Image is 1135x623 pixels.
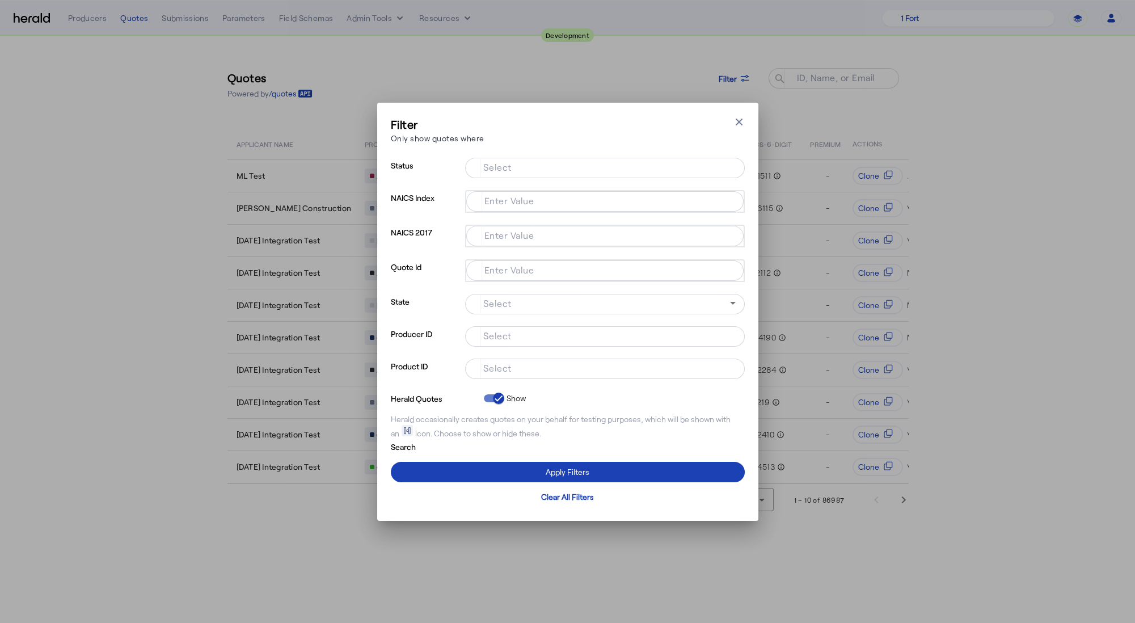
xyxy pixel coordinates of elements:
div: Herald occasionally creates quotes on your behalf for testing purposes, which will be shown with ... [391,414,745,439]
p: Status [391,158,461,190]
mat-label: Enter Value [484,264,534,275]
div: Clear All Filters [541,491,594,503]
div: Apply Filters [546,466,589,478]
p: Product ID [391,359,461,391]
mat-label: Enter Value [484,229,534,240]
p: Producer ID [391,326,461,359]
label: Show [504,393,526,404]
p: Herald Quotes [391,391,479,405]
mat-chip-grid: Selection [475,228,735,242]
mat-label: Select [483,161,512,172]
mat-chip-grid: Selection [474,329,736,342]
p: Only show quotes where [391,132,484,144]
mat-label: Select [483,330,512,340]
button: Clear All Filters [391,487,745,507]
mat-label: Enter Value [484,195,534,205]
mat-chip-grid: Selection [475,263,735,276]
h3: Filter [391,116,484,132]
p: NAICS Index [391,190,461,225]
mat-label: Select [483,297,512,308]
mat-label: Select [483,362,512,373]
mat-chip-grid: Selection [474,361,736,374]
p: State [391,294,461,326]
mat-chip-grid: Selection [475,193,735,207]
mat-chip-grid: Selection [474,160,736,174]
p: Quote Id [391,259,461,294]
button: Apply Filters [391,462,745,482]
p: NAICS 2017 [391,225,461,259]
p: Search [391,439,479,453]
